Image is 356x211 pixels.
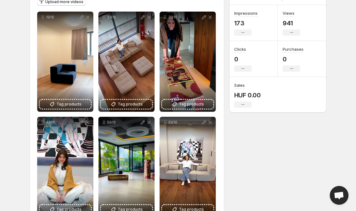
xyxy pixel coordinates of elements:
[168,120,201,125] p: 6916
[234,46,246,52] h3: Clicks
[168,15,201,20] p: 3916
[234,82,245,88] h3: Sales
[46,15,78,20] p: 1916
[283,55,304,63] p: 0
[101,100,152,109] button: Tag products
[234,91,261,99] p: HUF 0.00
[283,46,304,52] h3: Purchases
[107,15,140,20] p: 2916
[98,12,155,112] div: 2916Tag products
[179,101,204,107] span: Tag products
[57,101,82,107] span: Tag products
[283,19,300,27] p: 941
[283,10,294,16] h3: Views
[107,120,140,125] p: 5916
[234,19,258,27] p: 173
[46,120,78,125] p: 4916
[37,12,93,112] div: 1916Tag products
[160,12,216,112] div: 3916Tag products
[162,100,213,109] button: Tag products
[40,100,91,109] button: Tag products
[118,101,143,107] span: Tag products
[330,186,349,205] a: Open chat
[234,55,252,63] p: 0
[234,10,258,16] h3: Impressions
